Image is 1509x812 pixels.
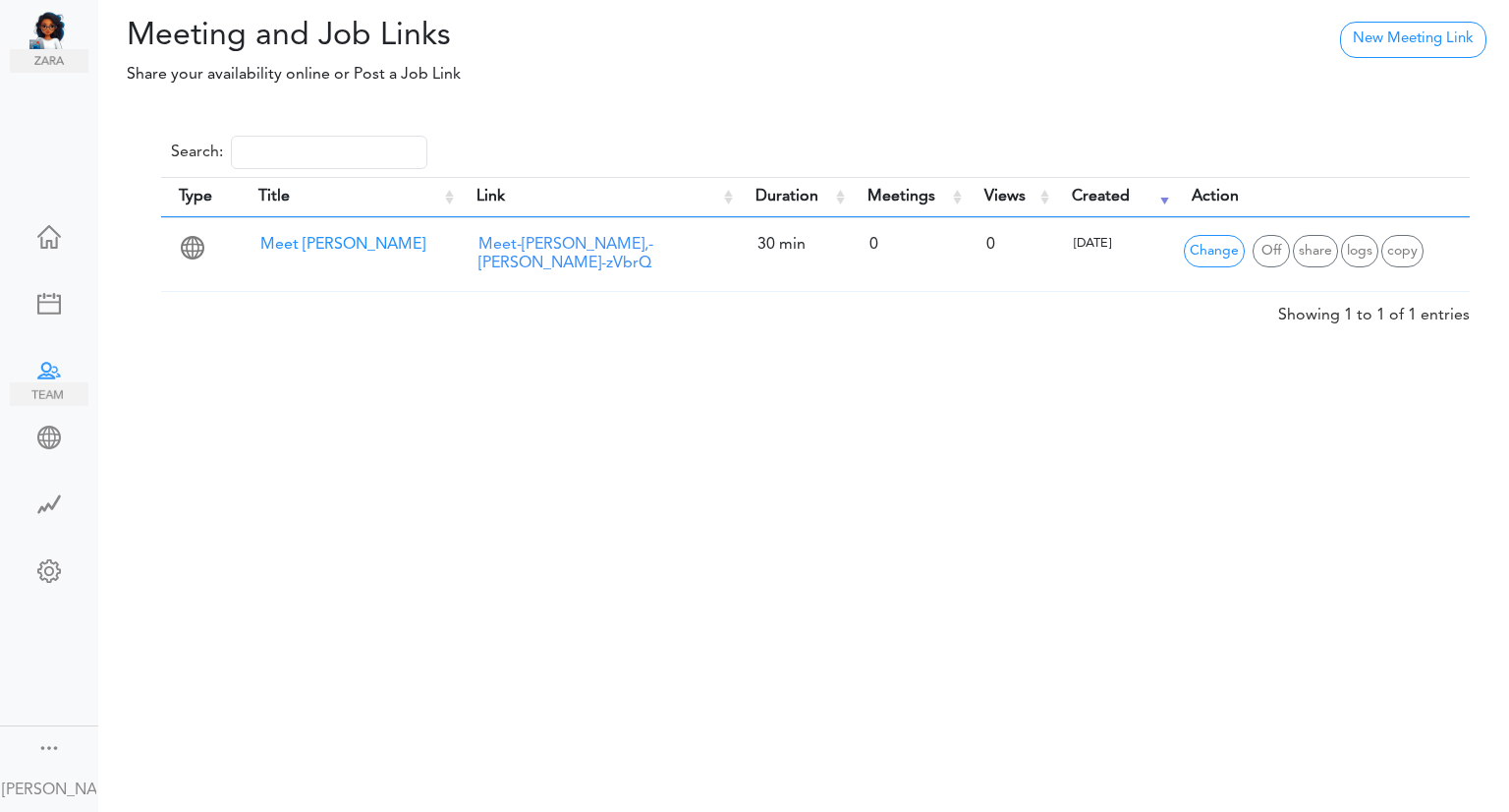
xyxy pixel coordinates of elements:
span: Meeting Details [1341,235,1378,267]
th: Link: activate to sort column ascending [459,177,738,217]
th: Created: activate to sort column ascending [1054,177,1174,217]
th: Type [161,177,241,217]
span: Share Link [1293,235,1338,267]
div: Change Settings [10,559,88,579]
a: [PERSON_NAME], [2,766,96,810]
div: 30 min [748,226,840,264]
div: Time Saved [10,493,88,512]
div: Schedule Team Meeting [10,359,88,378]
h2: Meeting and Job Links [113,18,907,55]
div: Share Meeting Link [10,426,88,445]
span: 1:1 Meeting Link [181,242,204,265]
span: Edit Link [1184,235,1245,267]
div: [DATE] [1064,226,1164,261]
div: New Meeting [10,292,88,312]
a: Meet-[PERSON_NAME],-[PERSON_NAME]-zVbrQ [478,237,653,271]
th: Duration: activate to sort column ascending [738,177,850,217]
p: Share your availability online or Post a Job Link [113,63,907,87]
a: Change side menu [37,736,61,764]
a: Change Settings [10,550,88,597]
img: zara.png [10,49,88,73]
input: Search: [231,136,427,169]
div: Show menu and text [37,736,61,756]
th: Views: activate to sort column ascending [967,177,1054,217]
span: Meet [PERSON_NAME] [260,237,425,253]
img: Schedule Team Meeting [10,382,88,406]
span: Turn Off Sharing [1253,235,1290,267]
div: [PERSON_NAME], [2,779,96,802]
th: Title: activate to sort column ascending [241,177,460,217]
div: 0 [977,226,1044,264]
label: Search: [171,136,427,169]
div: Showing 1 to 1 of 1 entries [1278,292,1470,327]
span: Duplicate Link [1381,235,1424,267]
img: THL - Powered by TEAMCAL AI [29,10,88,49]
th: Action [1174,177,1470,217]
div: 0 [860,226,957,264]
a: New Meeting Link [1340,22,1486,58]
th: Meetings: activate to sort column ascending [850,177,967,217]
div: Home [10,225,88,245]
